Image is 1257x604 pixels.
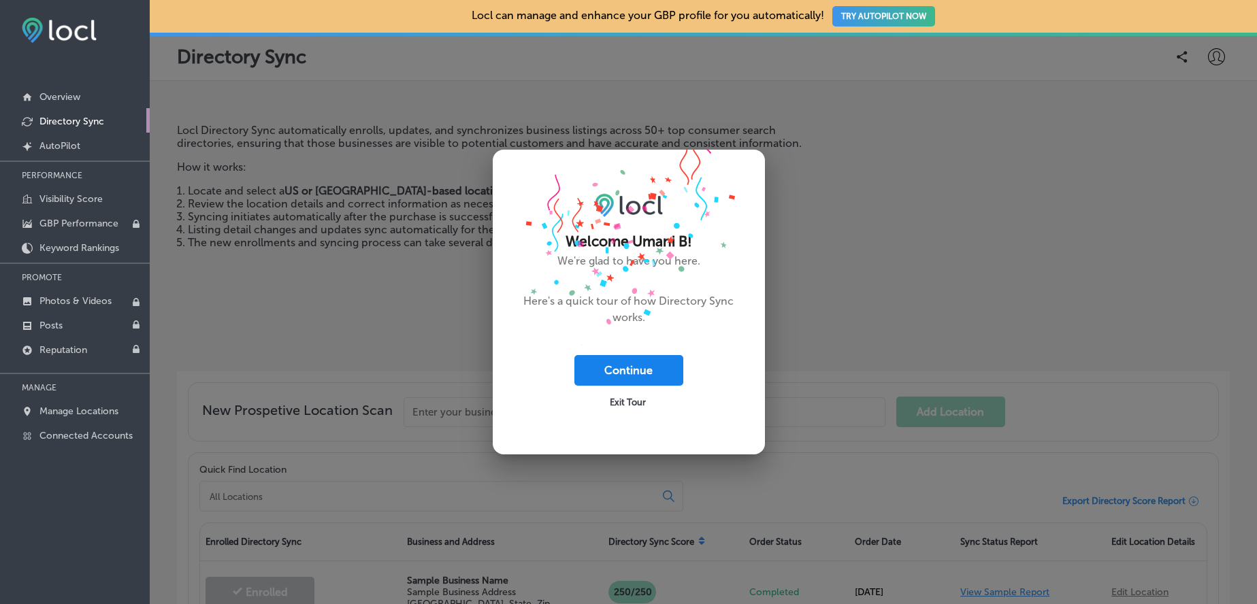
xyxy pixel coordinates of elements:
[39,193,103,205] p: Visibility Score
[39,320,63,331] p: Posts
[39,405,118,417] p: Manage Locations
[39,430,133,441] p: Connected Accounts
[610,397,646,407] span: Exit Tour
[22,18,97,43] img: fda3e92497d09a02dc62c9cd864e3231.png
[39,344,87,356] p: Reputation
[832,6,935,27] button: TRY AUTOPILOT NOW
[39,218,118,229] p: GBP Performance
[39,295,112,307] p: Photos & Videos
[39,116,104,127] p: Directory Sync
[39,242,119,254] p: Keyword Rankings
[39,140,80,152] p: AutoPilot
[574,355,683,386] button: Continue
[39,91,80,103] p: Overview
